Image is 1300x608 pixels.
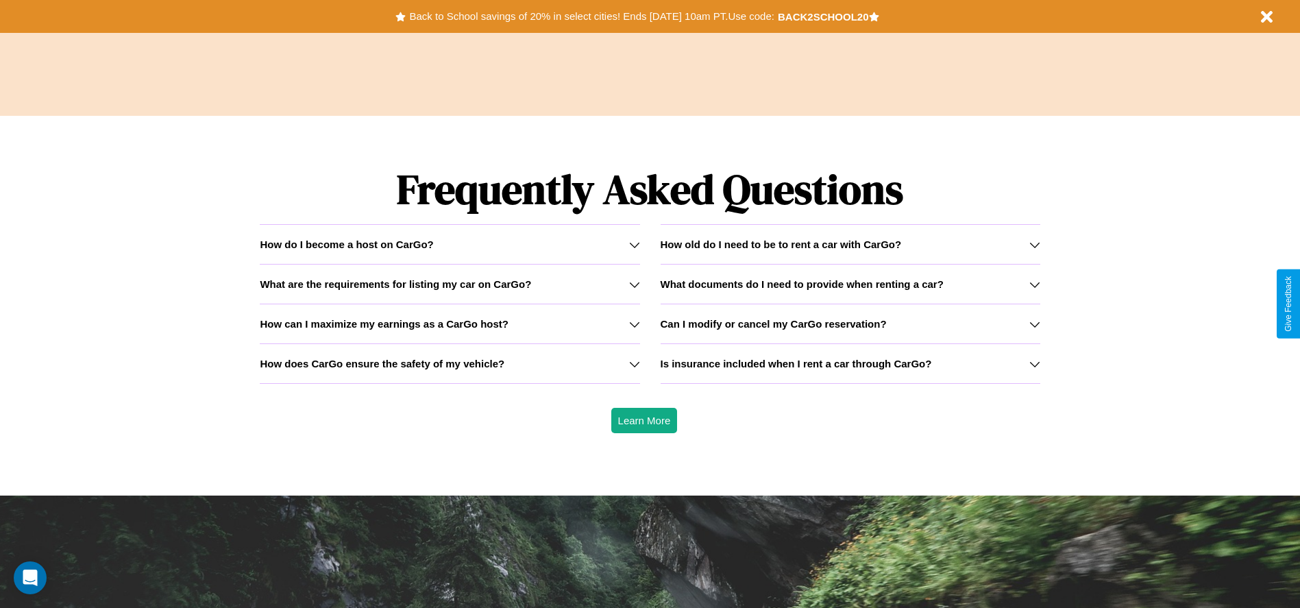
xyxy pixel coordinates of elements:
[611,408,678,433] button: Learn More
[1284,276,1293,332] div: Give Feedback
[778,11,869,23] b: BACK2SCHOOL20
[260,278,531,290] h3: What are the requirements for listing my car on CarGo?
[260,358,504,369] h3: How does CarGo ensure the safety of my vehicle?
[661,239,902,250] h3: How old do I need to be to rent a car with CarGo?
[661,358,932,369] h3: Is insurance included when I rent a car through CarGo?
[260,318,508,330] h3: How can I maximize my earnings as a CarGo host?
[260,154,1040,224] h1: Frequently Asked Questions
[14,561,47,594] div: Open Intercom Messenger
[661,278,944,290] h3: What documents do I need to provide when renting a car?
[406,7,777,26] button: Back to School savings of 20% in select cities! Ends [DATE] 10am PT.Use code:
[661,318,887,330] h3: Can I modify or cancel my CarGo reservation?
[260,239,433,250] h3: How do I become a host on CarGo?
